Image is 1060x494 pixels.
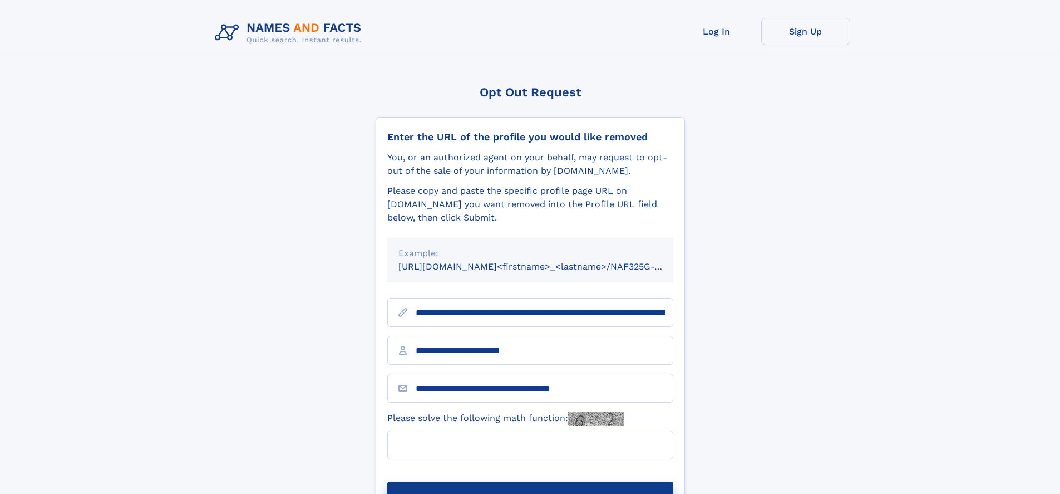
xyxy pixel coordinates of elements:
div: Opt Out Request [376,85,685,99]
label: Please solve the following math function: [387,412,624,426]
div: Enter the URL of the profile you would like removed [387,131,673,143]
div: Please copy and paste the specific profile page URL on [DOMAIN_NAME] you want removed into the Pr... [387,184,673,224]
small: [URL][DOMAIN_NAME]<firstname>_<lastname>/NAF325G-xxxxxxxx [398,261,694,272]
img: Logo Names and Facts [210,18,371,48]
a: Sign Up [761,18,850,45]
div: You, or an authorized agent on your behalf, may request to opt-out of the sale of your informatio... [387,151,673,178]
a: Log In [672,18,761,45]
div: Example: [398,247,662,260]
